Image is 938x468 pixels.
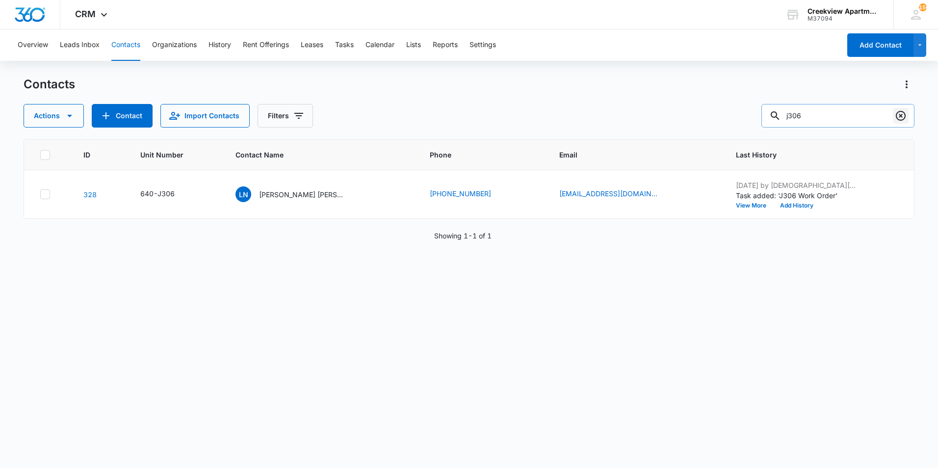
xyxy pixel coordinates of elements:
[152,29,197,61] button: Organizations
[235,186,251,202] span: LN
[919,3,927,11] div: notifications count
[808,15,879,22] div: account id
[433,29,458,61] button: Reports
[365,29,394,61] button: Calendar
[736,180,859,190] p: [DATE] by [DEMOGRAPHIC_DATA][PERSON_NAME]
[736,203,773,208] button: View More
[259,189,347,200] p: [PERSON_NAME] [PERSON_NAME]
[235,150,391,160] span: Contact Name
[430,188,509,200] div: Phone - (970) 418-1539 - Select to Edit Field
[761,104,914,128] input: Search Contacts
[736,150,884,160] span: Last History
[406,29,421,61] button: Lists
[430,150,522,160] span: Phone
[773,203,820,208] button: Add History
[140,188,192,200] div: Unit Number - 640-J306 - Select to Edit Field
[92,104,153,128] button: Add Contact
[469,29,496,61] button: Settings
[24,77,75,92] h1: Contacts
[140,188,175,199] div: 640-J306
[559,188,657,199] a: [EMAIL_ADDRESS][DOMAIN_NAME]
[430,188,491,199] a: [PHONE_NUMBER]
[919,3,927,11] span: 156
[258,104,313,128] button: Filters
[808,7,879,15] div: account name
[208,29,231,61] button: History
[893,108,909,124] button: Clear
[83,190,97,199] a: Navigate to contact details page for Lela Navarrette Quinn Cochran
[24,104,84,128] button: Actions
[559,150,698,160] span: Email
[847,33,913,57] button: Add Contact
[243,29,289,61] button: Rent Offerings
[60,29,100,61] button: Leads Inbox
[83,150,102,160] span: ID
[559,188,675,200] div: Email - lnavarrette12761@gmail.com - Select to Edit Field
[140,150,212,160] span: Unit Number
[235,186,365,202] div: Contact Name - Lela Navarrette Quinn Cochran - Select to Edit Field
[75,9,96,19] span: CRM
[18,29,48,61] button: Overview
[111,29,140,61] button: Contacts
[736,190,859,201] p: Task added: 'J306 Work Order'
[160,104,250,128] button: Import Contacts
[335,29,354,61] button: Tasks
[434,231,492,241] p: Showing 1-1 of 1
[899,77,914,92] button: Actions
[301,29,323,61] button: Leases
